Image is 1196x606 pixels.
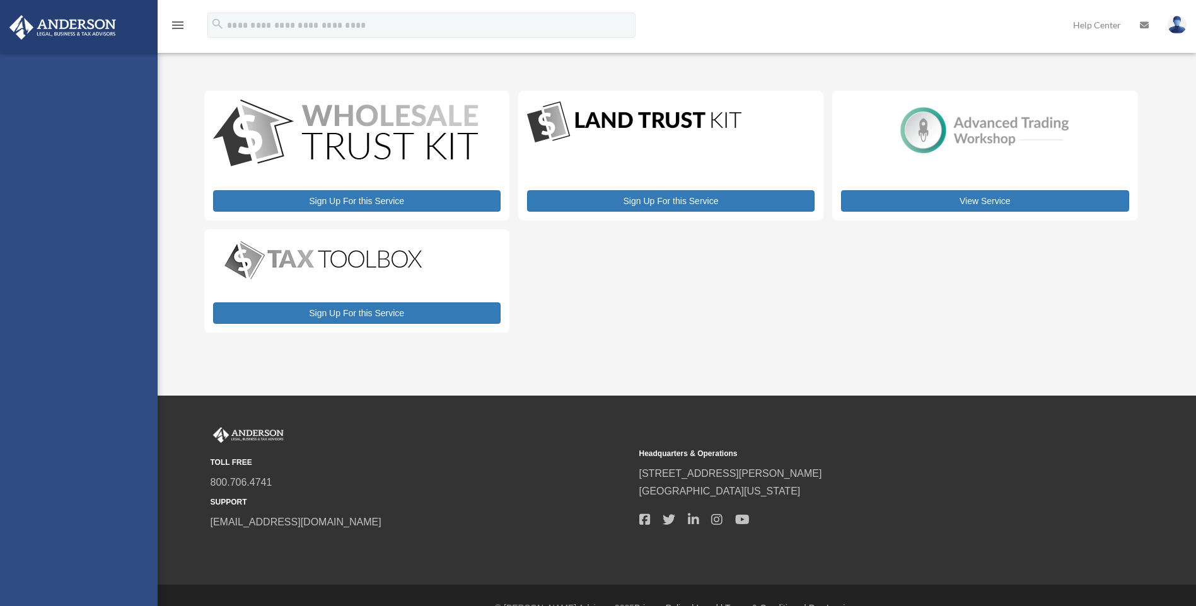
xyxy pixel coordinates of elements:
img: User Pic [1168,16,1187,34]
small: TOLL FREE [211,456,630,469]
small: SUPPORT [211,496,630,509]
a: 800.706.4741 [211,477,272,488]
img: taxtoolbox_new-1.webp [213,238,434,282]
i: menu [170,18,185,33]
img: Anderson Advisors Platinum Portal [211,427,286,443]
img: WS-Trust-Kit-lgo-1.jpg [213,100,478,169]
small: Headquarters & Operations [639,447,1059,460]
a: menu [170,22,185,33]
a: Sign Up For this Service [213,302,501,324]
img: LandTrust_lgo-1.jpg [527,100,741,146]
a: Sign Up For this Service [213,190,501,212]
a: View Service [841,190,1129,212]
a: [EMAIL_ADDRESS][DOMAIN_NAME] [211,517,381,527]
img: Anderson Advisors Platinum Portal [6,15,120,40]
a: [STREET_ADDRESS][PERSON_NAME] [639,468,822,479]
i: search [211,17,224,31]
a: Sign Up For this Service [527,190,815,212]
a: [GEOGRAPHIC_DATA][US_STATE] [639,486,801,496]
